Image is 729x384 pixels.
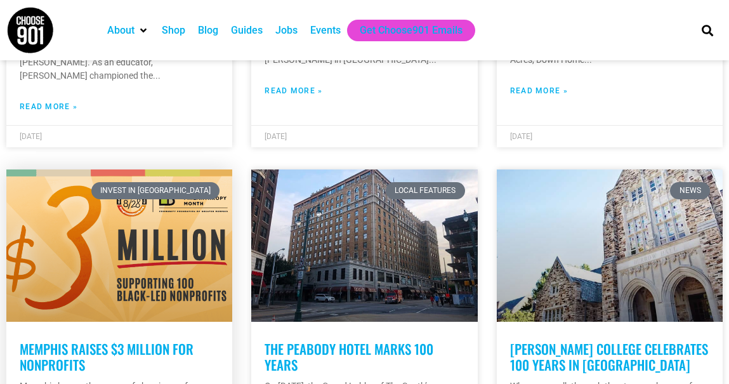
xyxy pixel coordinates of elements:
a: [PERSON_NAME] College Celebrates 100 Years in [GEOGRAPHIC_DATA] [510,339,708,374]
a: Shop [162,23,185,38]
a: Get Choose901 Emails [360,23,463,38]
nav: Main nav [101,20,681,41]
a: The Peabody Hotel Marks 100 Years [265,339,433,374]
div: News [670,182,710,199]
span: [DATE] [265,132,287,141]
a: Read more about The Sickle Cell Foundation of Tennessee 17ᵗʰ Annual Mark Walden Memorial 5K Run/Walk [20,101,77,112]
a: At the bustling city intersection, a large brick hotel showcases its striped awnings and street-l... [251,169,477,322]
a: Guides [231,23,263,38]
div: About [101,20,155,41]
a: Blog [198,23,218,38]
span: [DATE] [510,132,532,141]
div: Search [697,20,718,41]
a: About [107,23,135,38]
a: Jobs [275,23,298,38]
a: Memphis Raises $3 Million for Nonprofits [20,339,194,374]
div: Local Features [386,182,465,199]
a: Events [310,23,341,38]
a: Read more about Memphis Author Phyllis R. Dixon Tackles Environmental Justice in New Novel Someth... [510,85,568,96]
span: [DATE] [20,132,42,141]
a: Read more about Vietnamese Drag Brunch in Memphis, TN [265,85,322,96]
a: Rhodes College [497,169,723,322]
div: Invest in [GEOGRAPHIC_DATA] [91,182,220,199]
